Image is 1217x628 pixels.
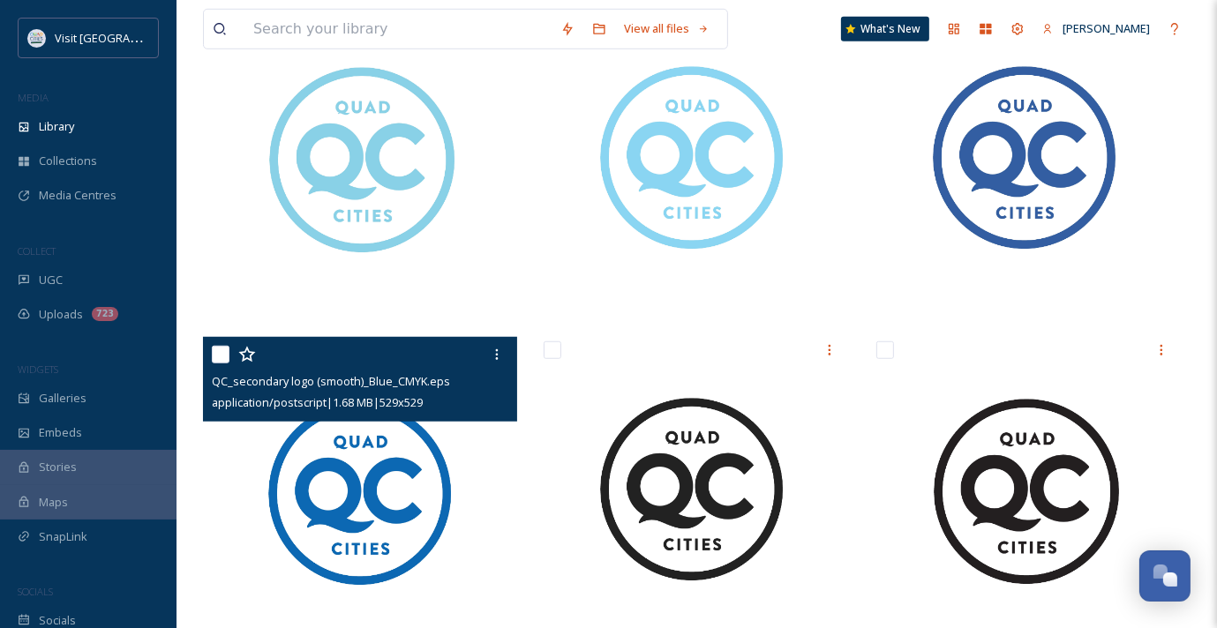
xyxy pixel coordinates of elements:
[39,459,77,475] span: Stories
[18,91,49,104] span: MEDIA
[841,17,929,41] a: What's New
[18,363,58,376] span: WIDGETS
[55,29,192,46] span: Visit [GEOGRAPHIC_DATA]
[28,29,46,47] img: QCCVB_VISIT_vert_logo_4c_tagline_122019.svg
[212,394,423,410] span: application/postscript | 1.68 MB | 529 x 529
[39,528,87,545] span: SnapLink
[1033,11,1159,46] a: [PERSON_NAME]
[39,153,97,169] span: Collections
[18,585,53,598] span: SOCIALS
[212,373,450,389] span: QC_secondary logo (smooth)_Blue_CMYK.eps
[868,1,1182,315] img: QC_secondary logo (smooth)_Blue_PMS.eps
[615,11,718,46] a: View all files
[1139,550,1191,602] button: Open Chat
[244,10,552,49] input: Search your library
[92,307,118,321] div: 723
[535,1,849,315] img: QC_secondary logo (smooth)_Light Blue_CMYK.eps
[39,390,86,407] span: Galleries
[39,306,83,323] span: Uploads
[39,424,82,441] span: Embeds
[39,187,116,204] span: Media Centres
[203,1,522,319] img: QC_secondary logo (smooth)_Light Blue_PMS.eps
[1063,20,1150,36] span: [PERSON_NAME]
[39,118,74,135] span: Library
[18,244,56,258] span: COLLECT
[39,494,68,511] span: Maps
[39,272,63,288] span: UGC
